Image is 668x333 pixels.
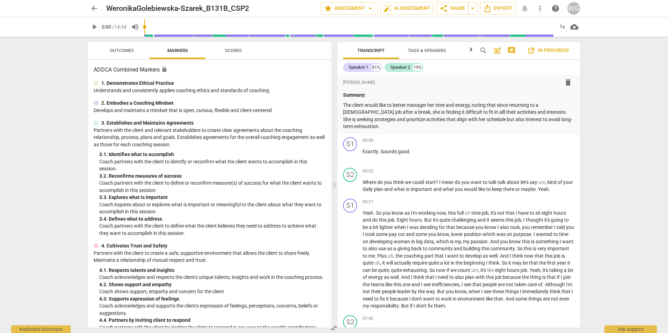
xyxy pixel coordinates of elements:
span: have [518,210,530,216]
span: mean [442,179,455,185]
button: Export [480,2,516,15]
span: Assessment [324,4,375,13]
span: think [512,253,524,259]
span: I [516,210,518,216]
span: a [393,246,397,251]
span: took [365,231,376,237]
span: I [445,253,447,259]
span: on [363,239,369,244]
span: is [561,253,565,259]
span: important [547,246,569,251]
span: my [463,239,471,244]
span: you [500,239,509,244]
span: 00:00 [363,138,373,143]
span: start [425,179,436,185]
span: time [559,231,568,237]
span: be [363,224,369,230]
span: compare_arrows [330,324,338,332]
span: cut [398,231,406,237]
span: comment [507,46,516,55]
span: Filler word [388,253,393,259]
span: know [437,231,449,237]
p: 4. Cultivates Trust and Safety [101,242,167,250]
span: it [487,217,491,223]
span: search [479,46,488,55]
span: now [524,253,535,259]
span: for [439,224,446,230]
span: arrow_back [90,4,99,13]
span: something [536,239,560,244]
span: Where [363,179,377,185]
span: Tags & Speakers [408,48,446,53]
span: . [499,260,502,266]
span: going [551,217,564,223]
span: So [376,210,383,216]
span: , [461,239,463,244]
div: 3. 2. Reconfirms measures of success [99,172,326,180]
span: because [456,224,475,230]
span: you [383,210,392,216]
span: your [563,179,573,185]
span: talk [488,179,498,185]
span: that [435,253,445,259]
span: delete [564,78,572,87]
span: I [533,231,536,237]
span: lighter [379,224,394,230]
span: think [488,260,499,266]
span: deciding [420,224,439,230]
span: . [422,217,424,223]
span: But [424,217,433,223]
span: to [423,246,428,251]
span: I [439,179,442,185]
span: now [437,210,446,216]
span: star [324,4,332,13]
span: we [405,179,412,185]
span: . [373,210,376,216]
span: talk [498,179,507,185]
span: there [503,186,515,192]
span: important [411,186,433,192]
span: do [377,179,384,185]
span: would [464,186,478,192]
span: hours [553,210,566,216]
span: back [411,246,423,251]
div: 81% [371,64,381,71]
span: in [451,260,456,266]
span: to [564,217,569,223]
span: And [490,239,500,244]
span: 0:00 [102,24,111,30]
span: also [368,246,378,251]
span: it's [433,217,440,223]
span: this [448,210,457,216]
span: purpose [513,231,531,237]
span: which [436,239,450,244]
span: I'm [411,210,418,216]
span: data [424,239,434,244]
span: . [549,186,550,192]
div: Keyboard shortcuts [11,325,71,333]
span: Plus [377,253,388,259]
span: it [382,260,386,266]
button: Play [88,21,101,33]
p: 1. Demonstrates Ethical Practice [101,80,174,87]
div: 3. 4. Defines what to address [99,215,326,223]
span: was [496,231,507,237]
span: , [520,224,522,230]
span: building [463,246,481,251]
span: arrow_drop_down [469,4,477,13]
span: arrow_drop_down [366,4,375,13]
span: part [424,253,435,259]
span: this [481,246,491,251]
span: it's [544,217,551,223]
span: [PERSON_NAME] [343,80,375,86]
span: do [372,217,379,223]
span: will [386,260,394,266]
span: . [409,149,411,154]
span: challenging [451,217,477,223]
span: time [471,210,482,216]
span: I [498,224,500,230]
span: . [394,217,397,223]
h3: ADDCA Combined Markers [94,66,326,74]
span: AI Assessment [384,4,430,13]
span: was [409,224,420,230]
